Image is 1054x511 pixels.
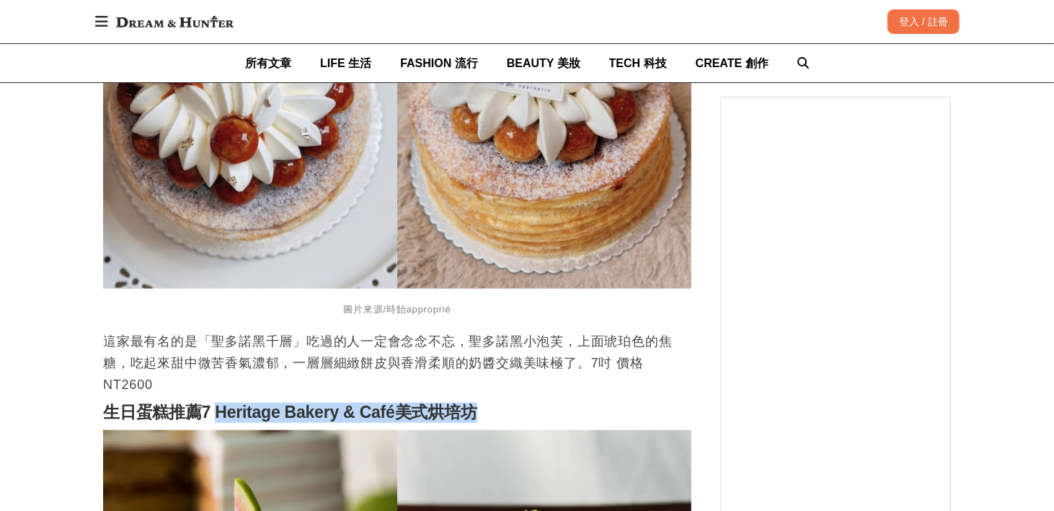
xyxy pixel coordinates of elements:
span: 所有文章 [245,57,291,69]
span: 圖片來源/時飴approprié [343,304,451,315]
span: LIFE 生活 [320,57,371,69]
span: FASHION 流行 [400,57,478,69]
a: TECH 科技 [609,44,667,82]
div: 登入 / 註冊 [887,9,960,34]
span: CREATE 創作 [696,57,769,69]
a: FASHION 流行 [400,44,478,82]
strong: 生日蛋糕推薦7 Heritage Bakery & Café美式烘培坊 [103,403,477,422]
a: 所有文章 [245,44,291,82]
a: BEAUTY 美妝 [507,44,580,82]
a: LIFE 生活 [320,44,371,82]
span: BEAUTY 美妝 [507,57,580,69]
p: 這家最有名的是「聖多諾黑千層」吃過的人一定會念念不忘，聖多諾黑小泡芙，上面琥珀色的焦糖，吃起來甜中微苦香氣濃郁，一層層細緻餅皮與香滑柔順的奶醬交織美味極了。7吋 價格NT2600 [103,331,691,396]
img: Dream & Hunter [109,9,241,35]
span: TECH 科技 [609,57,667,69]
a: CREATE 創作 [696,44,769,82]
